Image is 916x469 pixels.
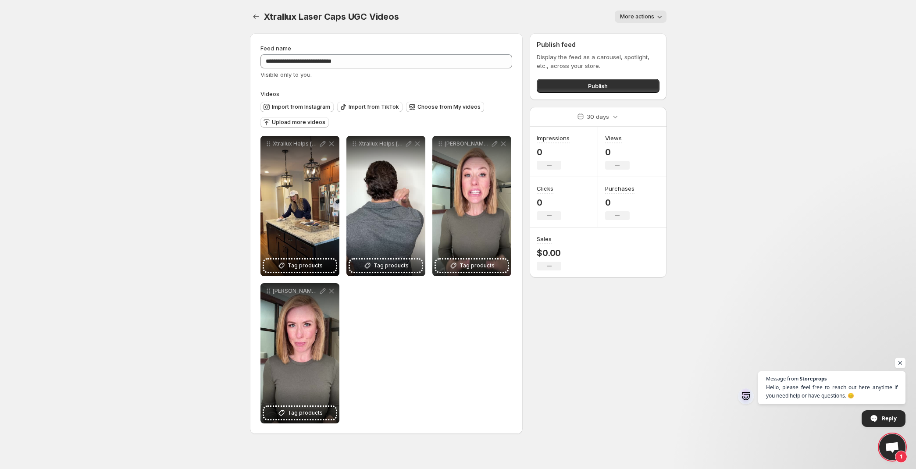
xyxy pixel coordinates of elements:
button: Tag products [350,259,422,272]
h3: Views [605,134,622,142]
p: Display the feed as a carousel, spotlight, etc., across your store. [537,53,659,70]
h3: Clicks [537,184,553,193]
button: Import from TikTok [337,102,403,112]
span: Message from [766,376,798,381]
h3: Impressions [537,134,570,142]
span: Tag products [374,261,409,270]
span: Import from TikTok [349,103,399,110]
span: 1 [895,451,907,463]
span: Upload more videos [272,119,325,126]
p: Xtrallux Helps [PERSON_NAME] to Be Proactive with Hair Loss [359,140,404,147]
div: [PERSON_NAME] Finds the Perfect Laser Cap with Xtrallux Turbo ProTag products [432,136,511,276]
span: Publish [588,82,608,90]
button: Choose from My videos [406,102,484,112]
span: Videos [260,90,279,97]
p: 0 [605,147,630,157]
span: Tag products [288,261,323,270]
button: Upload more videos [260,117,329,128]
p: 0 [605,197,634,208]
span: Visible only to you. [260,71,312,78]
button: Tag products [436,259,508,272]
button: More actions [615,11,667,23]
span: Tag products [460,261,495,270]
p: 0 [537,147,570,157]
span: Reply [882,411,897,426]
h2: Publish feed [537,40,659,49]
h3: Purchases [605,184,634,193]
span: Storeprops [800,376,827,381]
span: Feed name [260,45,291,52]
button: Import from Instagram [260,102,334,112]
div: Xtrallux Helps [PERSON_NAME] to Be Proactive with Hair LossTag products [346,136,425,276]
div: Xtrallux Helps [PERSON_NAME] a New Mom with Hair LossTag products [260,136,339,276]
p: [PERSON_NAME] Pics Xtrallux Turbo Pro for Hair Loss [273,288,318,295]
span: Import from Instagram [272,103,330,110]
span: Tag products [288,409,323,417]
button: Tag products [264,259,336,272]
button: Tag products [264,407,336,419]
span: Hello, please feel free to reach out here anytime if you need help or have questions. 😊 [766,383,898,400]
button: Publish [537,79,659,93]
span: Choose from My videos [417,103,481,110]
span: Xtrallux Laser Caps UGC Videos [264,11,399,22]
p: 30 days [587,112,609,121]
div: [PERSON_NAME] Pics Xtrallux Turbo Pro for Hair LossTag products [260,283,339,423]
h3: Sales [537,234,552,243]
p: $0.00 [537,248,561,258]
p: 0 [537,197,561,208]
a: Open chat [879,434,905,460]
button: Settings [250,11,262,23]
p: [PERSON_NAME] Finds the Perfect Laser Cap with Xtrallux Turbo Pro [445,140,490,147]
span: More actions [620,13,654,20]
p: Xtrallux Helps [PERSON_NAME] a New Mom with Hair Loss [273,140,318,147]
